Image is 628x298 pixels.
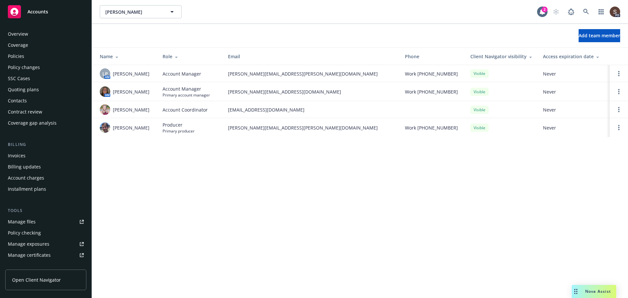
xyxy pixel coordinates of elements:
a: Search [580,5,593,18]
div: Phone [405,53,460,60]
span: Never [543,124,604,131]
div: SSC Cases [8,73,30,84]
a: Quoting plans [5,84,86,95]
a: Report a Bug [565,5,578,18]
a: Billing updates [5,162,86,172]
a: Account charges [5,173,86,183]
div: 2 [542,5,548,11]
div: Manage certificates [8,250,51,260]
div: Quoting plans [8,84,39,95]
a: Open options [615,106,623,114]
span: [EMAIL_ADDRESS][DOMAIN_NAME] [228,106,394,113]
div: Billing [5,141,86,148]
span: Primary producer [163,128,195,134]
img: photo [100,86,110,97]
span: Add team member [579,32,620,39]
img: photo [100,122,110,133]
span: [PERSON_NAME] [113,88,149,95]
a: Installment plans [5,184,86,194]
div: Policies [8,51,24,61]
a: Start snowing [549,5,563,18]
span: [PERSON_NAME][EMAIL_ADDRESS][PERSON_NAME][DOMAIN_NAME] [228,124,394,131]
span: LP [102,70,108,77]
span: [PERSON_NAME] [113,106,149,113]
a: Manage exposures [5,239,86,249]
span: [PERSON_NAME][EMAIL_ADDRESS][PERSON_NAME][DOMAIN_NAME] [228,70,394,77]
div: Access expiration date [543,53,604,60]
a: Open options [615,88,623,96]
span: [PERSON_NAME] [113,70,149,77]
a: Accounts [5,3,86,21]
img: photo [610,7,620,17]
span: Account Manager [163,70,201,77]
span: [PERSON_NAME] [105,9,162,15]
a: Invoices [5,150,86,161]
span: Account Coordinator [163,106,208,113]
a: Manage certificates [5,250,86,260]
span: Never [543,88,604,95]
div: Manage files [8,217,36,227]
span: Nova Assist [585,289,611,294]
div: Visible [470,69,489,78]
a: Contract review [5,107,86,117]
a: Contacts [5,96,86,106]
span: Never [543,106,604,113]
a: Coverage gap analysis [5,118,86,128]
div: Policy checking [8,228,41,238]
div: Visible [470,88,489,96]
button: [PERSON_NAME] [100,5,182,18]
a: Overview [5,29,86,39]
div: Contacts [8,96,27,106]
div: Tools [5,207,86,214]
span: Accounts [27,9,48,14]
img: photo [100,104,110,115]
span: Producer [163,121,195,128]
div: Billing updates [8,162,41,172]
span: Work [PHONE_NUMBER] [405,124,458,131]
span: Open Client Navigator [12,276,61,283]
span: [PERSON_NAME] [113,124,149,131]
div: Policy changes [8,62,40,73]
div: Invoices [8,150,26,161]
a: SSC Cases [5,73,86,84]
a: Open options [615,124,623,131]
a: Policy checking [5,228,86,238]
a: Manage files [5,217,86,227]
div: Account charges [8,173,44,183]
span: Work [PHONE_NUMBER] [405,70,458,77]
a: Open options [615,70,623,78]
span: [PERSON_NAME][EMAIL_ADDRESS][DOMAIN_NAME] [228,88,394,95]
div: Name [100,53,152,60]
div: Coverage gap analysis [8,118,57,128]
button: Add team member [579,29,620,42]
span: Account Manager [163,85,210,92]
div: Overview [8,29,28,39]
button: Nova Assist [572,285,616,298]
a: Policy changes [5,62,86,73]
div: Visible [470,106,489,114]
a: Manage claims [5,261,86,272]
div: Client Navigator visibility [470,53,532,60]
div: Contract review [8,107,42,117]
span: Work [PHONE_NUMBER] [405,88,458,95]
div: Role [163,53,218,60]
a: Switch app [595,5,608,18]
div: Email [228,53,394,60]
div: Installment plans [8,184,46,194]
span: Primary account manager [163,92,210,98]
div: Coverage [8,40,28,50]
span: Never [543,70,604,77]
div: Manage claims [8,261,41,272]
a: Coverage [5,40,86,50]
div: Visible [470,124,489,132]
div: Drag to move [572,285,580,298]
div: Manage exposures [8,239,49,249]
a: Policies [5,51,86,61]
